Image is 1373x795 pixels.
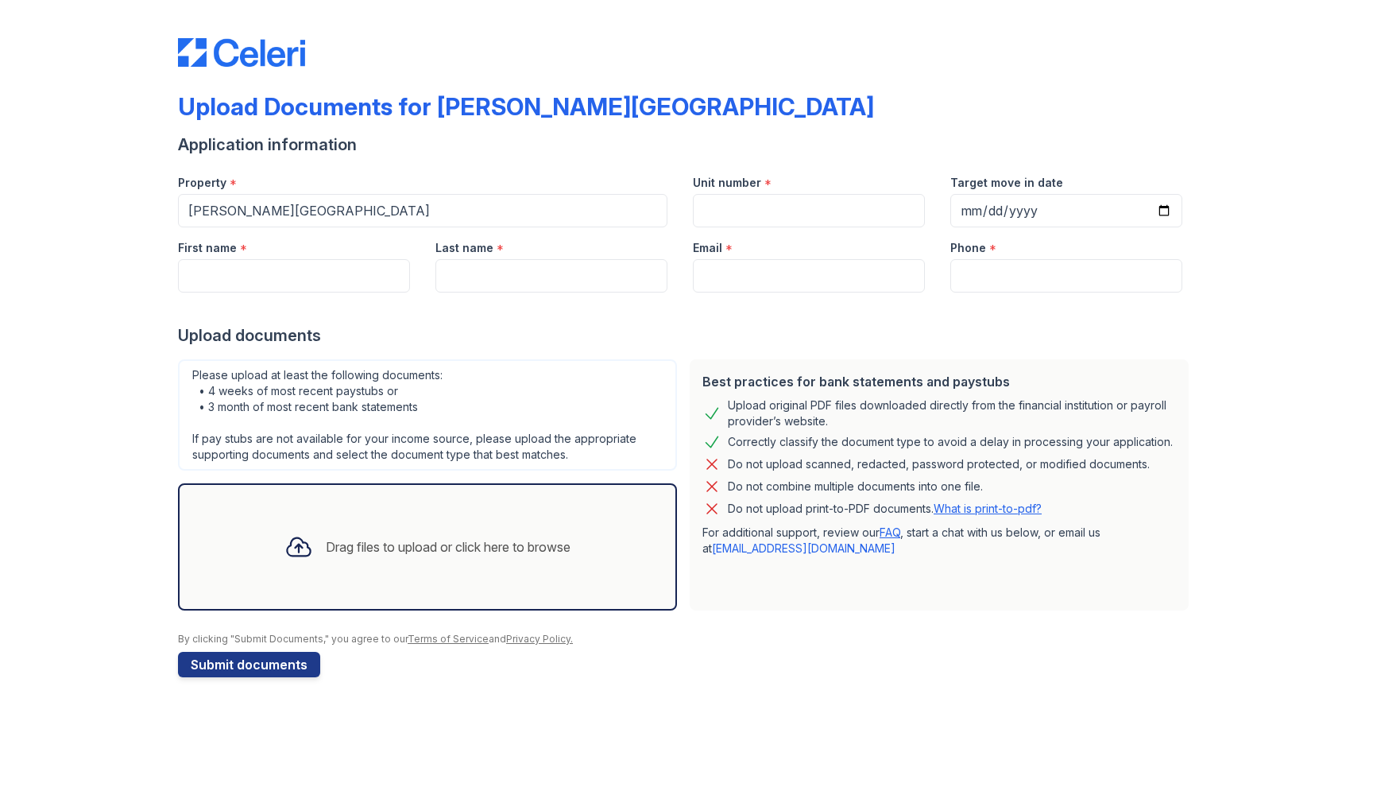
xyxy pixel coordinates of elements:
label: First name [178,240,237,256]
div: Do not upload scanned, redacted, password protected, or modified documents. [728,455,1150,474]
div: Upload original PDF files downloaded directly from the financial institution or payroll provider’... [728,397,1176,429]
button: Submit documents [178,652,320,677]
label: Property [178,175,226,191]
div: Please upload at least the following documents: • 4 weeks of most recent paystubs or • 3 month of... [178,359,677,471]
div: Upload documents [178,324,1195,347]
a: Privacy Policy. [506,633,573,645]
div: Best practices for bank statements and paystubs [702,372,1176,391]
img: CE_Logo_Blue-a8612792a0a2168367f1c8372b55b34899dd931a85d93a1a3d3e32e68fde9ad4.png [178,38,305,67]
div: Do not combine multiple documents into one file. [728,477,983,496]
a: FAQ [880,525,900,539]
label: Unit number [693,175,761,191]
div: Correctly classify the document type to avoid a delay in processing your application. [728,432,1173,452]
label: Last name [435,240,493,256]
div: Application information [178,134,1195,156]
p: Do not upload print-to-PDF documents. [728,501,1042,517]
p: For additional support, review our , start a chat with us below, or email us at [702,525,1176,556]
a: What is print-to-pdf? [934,502,1042,515]
div: By clicking "Submit Documents," you agree to our and [178,633,1195,646]
a: [EMAIL_ADDRESS][DOMAIN_NAME] [712,541,895,555]
label: Email [693,240,722,256]
label: Target move in date [950,175,1063,191]
div: Upload Documents for [PERSON_NAME][GEOGRAPHIC_DATA] [178,92,874,121]
label: Phone [950,240,986,256]
div: Drag files to upload or click here to browse [326,537,570,556]
a: Terms of Service [408,633,489,645]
